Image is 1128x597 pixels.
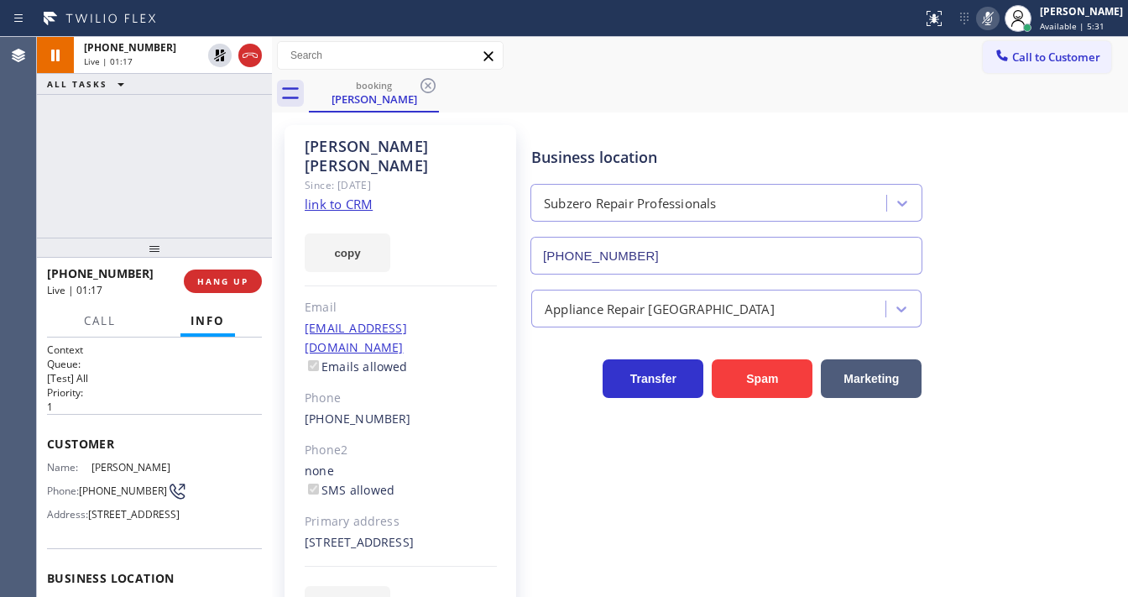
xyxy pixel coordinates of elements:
div: Business location [531,146,922,169]
div: [STREET_ADDRESS] [305,533,497,552]
div: Appliance Repair [GEOGRAPHIC_DATA] [545,299,775,318]
input: Phone Number [530,237,922,275]
button: HANG UP [184,270,262,293]
a: link to CRM [305,196,373,212]
span: Info [191,313,225,328]
span: Live | 01:17 [47,283,102,297]
span: Address: [47,508,88,521]
span: Available | 5:31 [1040,20,1104,32]
span: Call to Customer [1012,50,1100,65]
div: Since: [DATE] [305,175,497,195]
h1: Context [47,343,262,357]
span: [STREET_ADDRESS] [88,508,180,521]
span: Business location [47,570,262,586]
span: [PERSON_NAME] [91,461,175,474]
input: SMS allowed [308,484,319,495]
button: Transfer [603,359,703,398]
span: Customer [47,436,262,452]
div: Primary address [305,512,497,532]
button: copy [305,233,390,272]
div: Samuel Jonson [311,75,437,111]
input: Search [278,42,503,69]
div: [PERSON_NAME] [311,92,437,107]
span: [PHONE_NUMBER] [47,265,154,281]
div: booking [311,79,437,92]
button: ALL TASKS [37,74,141,94]
a: [PHONE_NUMBER] [305,411,411,427]
span: [PHONE_NUMBER] [84,40,176,55]
p: 1 [47,400,262,414]
h2: Priority: [47,385,262,400]
div: [PERSON_NAME] [PERSON_NAME] [305,137,497,175]
span: Phone: [47,484,79,497]
a: [EMAIL_ADDRESS][DOMAIN_NAME] [305,320,407,355]
div: none [305,462,497,500]
div: Subzero Repair Professionals [544,194,717,213]
label: Emails allowed [305,359,408,374]
button: Hang up [238,44,262,67]
button: Unhold Customer [208,44,232,67]
span: Call [84,313,116,328]
label: SMS allowed [305,482,394,498]
div: Phone2 [305,441,497,460]
button: Call [74,305,126,338]
span: ALL TASKS [47,78,107,90]
span: [PHONE_NUMBER] [79,484,167,497]
div: [PERSON_NAME] [1040,4,1123,18]
input: Emails allowed [308,360,319,371]
p: [Test] All [47,371,262,385]
h2: Queue: [47,357,262,371]
span: Live | 01:17 [84,55,133,67]
span: Name: [47,461,91,474]
button: Info [180,305,235,338]
button: Marketing [821,359,922,398]
button: Spam [712,359,812,398]
div: Email [305,298,497,317]
button: Call to Customer [983,41,1111,73]
div: Phone [305,389,497,408]
span: HANG UP [197,275,248,287]
button: Mute [976,7,1000,30]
